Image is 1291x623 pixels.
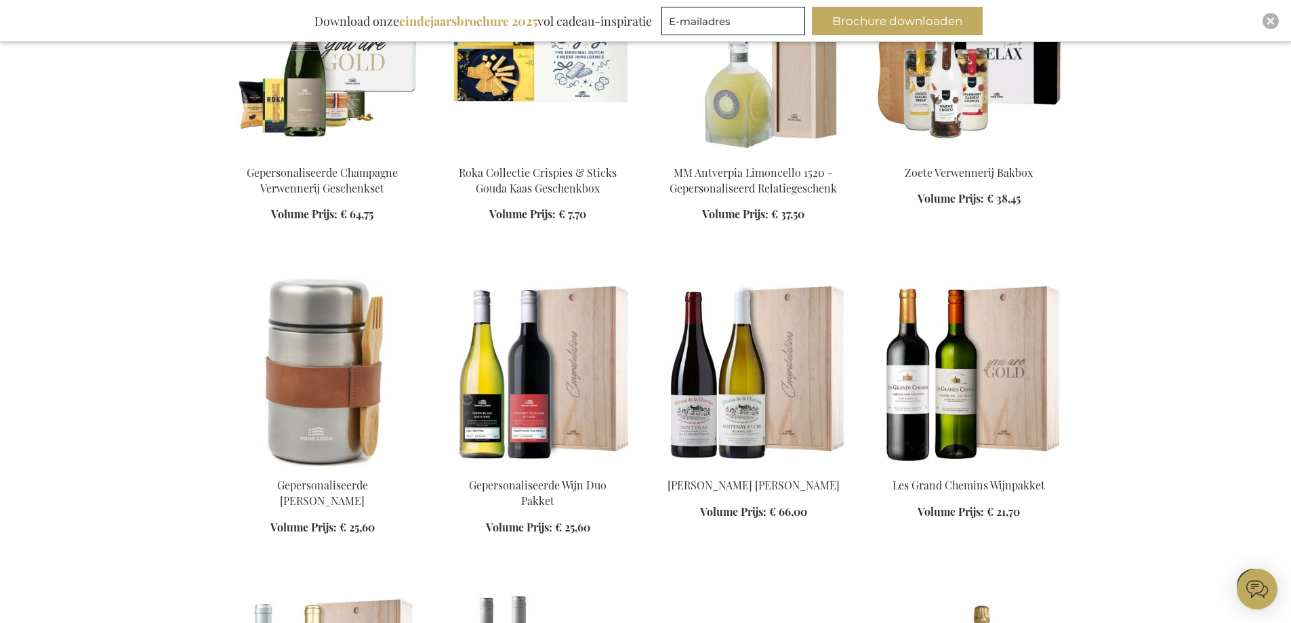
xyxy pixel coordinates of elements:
b: eindejaarsbrochure 2025 [399,13,537,29]
a: Volume Prijs: € 21,70 [918,504,1020,520]
img: Les Grand Chemins Wijnpakket [872,277,1066,466]
a: Personalised Miles Food Thermos [226,461,419,474]
span: € 25,60 [555,520,590,534]
span: € 25,60 [340,520,375,534]
a: Gepersonaliseerde Wijn Duo Pakket [469,478,607,508]
span: Volume Prijs: [489,207,556,221]
iframe: belco-activator-frame [1237,569,1277,609]
a: Yves Girardin Santenay Wijnpakket [657,461,851,474]
a: Sweet Treats Baking Box Zoete Verwennerij Bakbox [872,148,1066,161]
button: Brochure downloaden [812,7,983,35]
span: Volume Prijs: [918,191,984,205]
a: Volume Prijs: € 38,45 [918,191,1021,207]
span: Volume Prijs: [271,207,337,221]
span: € 66,00 [769,504,807,519]
a: Zoete Verwennerij Bakbox [905,165,1033,180]
a: MM Antverpia Limoncello 1520 - Personalised Business Gift [657,148,851,161]
a: Roka Collection Crispies & Sticks Gouda Cheese Gift Box [441,148,635,161]
a: Volume Prijs: € 25,60 [486,520,590,536]
a: Les Grand Chemins Wijnpakket [872,461,1066,474]
div: Download onze vol cadeau-inspiratie [308,7,658,35]
span: € 64,75 [340,207,373,221]
a: Volume Prijs: € 37,50 [702,207,804,222]
span: Volume Prijs: [700,504,766,519]
span: Volume Prijs: [918,504,984,519]
a: Gepersonaliseerde Wijn Duo Pakket [441,461,635,474]
input: E-mailadres [661,7,805,35]
span: € 38,45 [987,191,1021,205]
a: Volume Prijs: € 64,75 [271,207,373,222]
img: Personalised Miles Food Thermos [226,277,419,466]
img: Gepersonaliseerde Wijn Duo Pakket [441,277,635,466]
span: Volume Prijs: [702,207,769,221]
a: Volume Prijs: € 66,00 [700,504,807,520]
div: Close [1263,13,1279,29]
a: Gepersonaliseerde Champagne Verwennerij Geschenkset [247,165,398,195]
span: € 21,70 [987,504,1020,519]
a: Volume Prijs: € 25,60 [270,520,375,536]
a: Les Grand Chemins Wijnpakket [893,478,1045,492]
form: marketing offers and promotions [661,7,809,39]
span: Volume Prijs: [270,520,337,534]
img: Yves Girardin Santenay Wijnpakket [657,277,851,466]
a: MM Antverpia Limoncello 1520 - Gepersonaliseerd Relatiegeschenk [670,165,837,195]
img: Close [1267,17,1275,25]
a: [PERSON_NAME] [PERSON_NAME] [668,478,840,492]
a: Gepersonaliseerde Champagne Verwennerij Geschenkset [226,148,419,161]
span: € 37,50 [771,207,804,221]
span: € 7,70 [558,207,586,221]
span: Volume Prijs: [486,520,552,534]
a: Roka Collectie Crispies & Sticks Gouda Kaas Geschenkbox [459,165,617,195]
a: Gepersonaliseerde [PERSON_NAME] [277,478,368,508]
a: Volume Prijs: € 7,70 [489,207,586,222]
